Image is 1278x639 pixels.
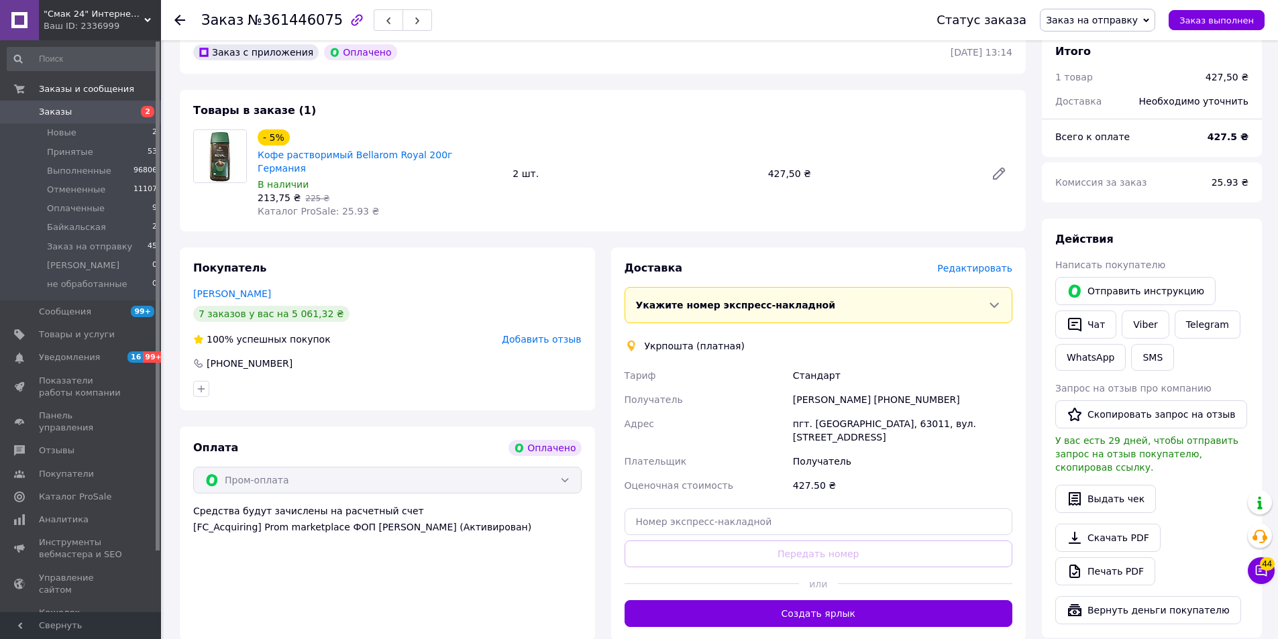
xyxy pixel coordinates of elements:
[131,306,154,317] span: 99+
[39,607,124,631] span: Кошелек компании
[502,334,581,345] span: Добавить отзыв
[1055,131,1130,142] span: Всего к оплате
[39,375,124,399] span: Показатели работы компании
[193,262,266,274] span: Покупатель
[636,300,836,310] span: Укажите номер экспресс-накладной
[152,221,157,233] span: 2
[937,263,1012,274] span: Редактировать
[1055,383,1212,394] span: Запрос на отзыв про компанию
[1212,177,1248,188] span: 25.93 ₴
[7,47,158,71] input: Поиск
[143,351,165,363] span: 99+
[1206,70,1248,84] div: 427,50 ₴
[47,278,127,290] span: не обработанные
[193,333,331,346] div: успешных покупок
[258,150,452,174] a: Кофе растворимый Bellarom Royal 200г Германия
[324,44,396,60] div: Оплачено
[258,192,301,203] span: 213,75 ₴
[790,388,1015,412] div: [PERSON_NAME] [PHONE_NUMBER]
[986,160,1012,187] a: Редактировать
[47,127,76,139] span: Новые
[951,47,1012,58] time: [DATE] 13:14
[47,221,106,233] span: Байкальская
[39,83,134,95] span: Заказы и сообщения
[1055,596,1241,624] button: Вернуть деньги покупателю
[148,146,157,158] span: 53
[258,206,379,217] span: Каталог ProSale: 25.93 ₴
[44,20,161,32] div: Ваш ID: 2336999
[1055,233,1114,245] span: Действия
[625,508,1013,535] input: Номер экспресс-накладной
[47,184,105,196] span: Отмененные
[1046,15,1138,25] span: Заказ на отправку
[47,146,93,158] span: Принятые
[790,363,1015,388] div: Стандарт
[1055,435,1238,473] span: У вас есть 29 дней, чтобы отправить запрос на отзыв покупателю, скопировав ссылку.
[1055,72,1093,82] span: 1 товар
[1055,524,1161,552] a: Скачать PDF
[39,329,115,341] span: Товары и услуги
[39,468,94,480] span: Покупатели
[507,164,762,183] div: 2 шт.
[1055,45,1091,58] span: Итого
[148,241,157,253] span: 45
[790,412,1015,449] div: пгт. [GEOGRAPHIC_DATA], 63011, вул. [STREET_ADDRESS]
[193,306,350,322] div: 7 заказов у вас на 5 061,32 ₴
[1175,310,1240,339] a: Telegram
[141,106,154,117] span: 2
[193,520,582,534] div: [FC_Acquiring] Prom marketplace ФОП [PERSON_NAME] (Активирован)
[509,440,581,456] div: Оплачено
[1055,310,1116,339] button: Чат
[47,241,132,253] span: Заказ на отправку
[39,106,72,118] span: Заказы
[258,179,309,190] span: В наличии
[937,13,1026,27] div: Статус заказа
[1131,86,1257,116] div: Необходимо уточнить
[152,202,157,215] span: 9
[799,577,838,591] span: или
[1055,485,1156,513] button: Выдать чек
[193,288,271,299] a: [PERSON_NAME]
[641,339,749,353] div: Укрпошта (платная)
[1055,344,1126,371] a: WhatsApp
[625,370,656,381] span: Тариф
[1179,15,1254,25] span: Заказ выполнен
[625,600,1013,627] button: Создать ярлык
[248,12,343,28] span: №361446075
[625,262,683,274] span: Доставка
[1055,557,1155,585] a: Печать PDF
[207,334,233,345] span: 100%
[1055,177,1147,188] span: Комиссия за заказ
[1055,259,1165,270] span: Написать покупателю
[39,306,91,318] span: Сообщения
[1248,557,1275,584] button: Чат с покупателем44
[134,165,157,177] span: 96806
[47,259,119,272] span: [PERSON_NAME]
[790,449,1015,473] div: Получатель
[205,357,294,370] div: [PHONE_NUMBER]
[1055,277,1216,305] button: Отправить инструкцию
[152,259,157,272] span: 0
[625,480,734,491] span: Оценочная стоимость
[127,351,143,363] span: 16
[1055,96,1102,107] span: Доставка
[625,394,683,405] span: Получатель
[39,491,111,503] span: Каталог ProSale
[258,129,290,146] div: - 5%
[790,473,1015,498] div: 427.50 ₴
[193,441,238,454] span: Оплата
[1055,400,1247,428] button: Скопировать запрос на отзыв
[152,127,157,139] span: 2
[134,184,157,196] span: 11107
[305,194,329,203] span: 225 ₴
[201,12,244,28] span: Заказ
[39,351,100,363] span: Уведомления
[47,165,111,177] span: Выполненные
[1260,557,1275,571] span: 44
[152,278,157,290] span: 0
[1208,131,1248,142] b: 427.5 ₴
[47,202,105,215] span: Оплаченные
[1131,344,1174,371] button: SMS
[1169,10,1265,30] button: Заказ выполнен
[39,410,124,434] span: Панель управления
